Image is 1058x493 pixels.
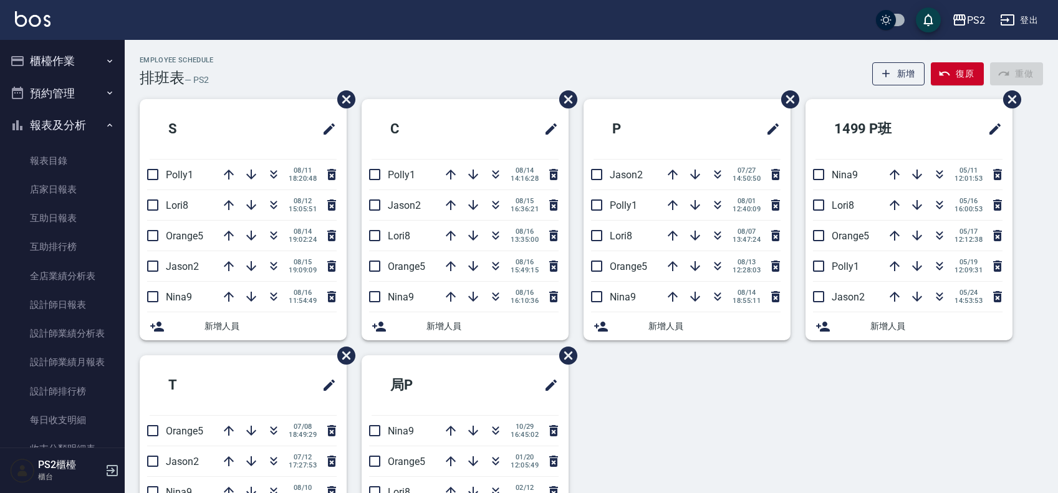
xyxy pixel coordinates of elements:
[289,484,317,492] span: 08/10
[955,236,983,244] span: 12:12:38
[5,290,120,319] a: 設計師日報表
[166,230,203,242] span: Orange5
[511,484,539,492] span: 02/12
[758,114,781,144] span: 修改班表的標題
[536,370,559,400] span: 修改班表的標題
[140,56,214,64] h2: Employee Schedule
[772,81,801,118] span: 刪除班表
[289,266,317,274] span: 19:09:09
[733,205,761,213] span: 12:40:09
[511,423,539,431] span: 10/29
[955,289,983,297] span: 05/24
[150,107,255,151] h2: S
[289,258,317,266] span: 08/15
[289,197,317,205] span: 08/12
[610,291,636,303] span: Nina9
[5,204,120,232] a: 互助日報表
[733,266,761,274] span: 12:28:03
[832,261,859,272] span: Polly1
[15,11,50,27] img: Logo
[955,258,983,266] span: 05/19
[550,337,579,374] span: 刪除班表
[872,62,925,85] button: 新增
[289,431,317,439] span: 18:49:29
[511,197,539,205] span: 08/15
[328,337,357,374] span: 刪除班表
[511,431,539,439] span: 16:45:02
[610,261,647,272] span: Orange5
[204,320,337,333] span: 新增人員
[832,291,865,303] span: Jason2
[947,7,990,33] button: PS2
[166,199,188,211] span: Lori8
[372,107,477,151] h2: C
[5,146,120,175] a: 報表目錄
[388,199,421,211] span: Jason2
[955,197,983,205] span: 05/16
[916,7,941,32] button: save
[733,175,761,183] span: 14:50:50
[362,312,569,340] div: 新增人員
[832,169,858,181] span: Nina9
[38,459,102,471] h5: PS2櫃檯
[610,169,643,181] span: Jason2
[994,81,1023,118] span: 刪除班表
[5,406,120,434] a: 每日收支明細
[140,69,185,87] h3: 排班表
[5,434,120,463] a: 收支分類明細表
[733,227,761,236] span: 08/07
[610,230,632,242] span: Lori8
[5,175,120,204] a: 店家日報表
[388,169,415,181] span: Polly1
[733,258,761,266] span: 08/13
[5,262,120,290] a: 全店業績分析表
[314,114,337,144] span: 修改班表的標題
[815,107,945,151] h2: 1499 P班
[511,227,539,236] span: 08/16
[980,114,1003,144] span: 修改班表的標題
[733,289,761,297] span: 08/14
[511,175,539,183] span: 14:16:28
[166,261,199,272] span: Jason2
[289,175,317,183] span: 18:20:48
[5,232,120,261] a: 互助排行榜
[185,74,209,87] h6: — PS2
[648,320,781,333] span: 新增人員
[955,205,983,213] span: 16:00:53
[511,453,539,461] span: 01/20
[388,456,425,467] span: Orange5
[289,205,317,213] span: 15:05:51
[995,9,1043,32] button: 登出
[388,261,425,272] span: Orange5
[38,471,102,482] p: 櫃台
[733,297,761,305] span: 18:55:11
[955,297,983,305] span: 14:53:53
[511,266,539,274] span: 15:49:15
[289,236,317,244] span: 19:02:24
[832,230,869,242] span: Orange5
[511,461,539,469] span: 12:05:49
[328,81,357,118] span: 刪除班表
[388,230,410,242] span: Lori8
[931,62,984,85] button: 復原
[289,423,317,431] span: 07/08
[289,227,317,236] span: 08/14
[955,227,983,236] span: 05/17
[289,297,317,305] span: 11:54:49
[314,370,337,400] span: 修改班表的標題
[289,461,317,469] span: 17:27:53
[166,169,193,181] span: Polly1
[5,109,120,141] button: 報表及分析
[733,236,761,244] span: 13:47:24
[5,45,120,77] button: 櫃檯作業
[166,291,192,303] span: Nina9
[388,291,414,303] span: Nina9
[166,425,203,437] span: Orange5
[584,312,791,340] div: 新增人員
[289,289,317,297] span: 08/16
[511,236,539,244] span: 13:35:00
[5,348,120,376] a: 設計師業績月報表
[426,320,559,333] span: 新增人員
[5,319,120,348] a: 設計師業績分析表
[955,166,983,175] span: 05/11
